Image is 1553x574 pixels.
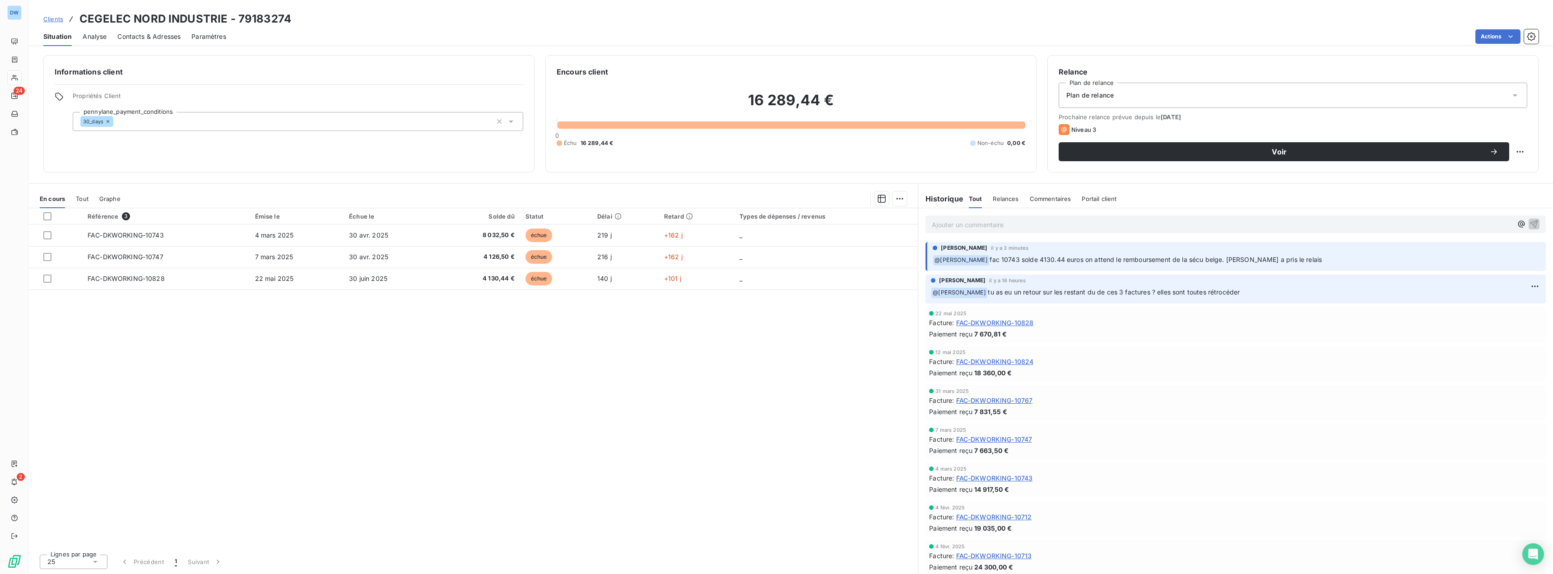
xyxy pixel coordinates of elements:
[83,32,107,41] span: Analyse
[739,213,912,220] div: Types de dépenses / revenus
[931,288,987,298] span: @ [PERSON_NAME]
[88,212,244,220] div: Référence
[1161,113,1181,121] span: [DATE]
[939,276,986,285] span: [PERSON_NAME]
[1059,142,1509,161] button: Voir
[935,466,967,471] span: 4 mars 2025
[935,311,967,316] span: 22 mai 2025
[929,329,972,339] span: Paiement reçu
[929,562,972,572] span: Paiement reçu
[1475,29,1520,44] button: Actions
[444,252,515,261] span: 4 126,50 €
[935,388,969,394] span: 31 mars 2025
[444,231,515,240] span: 8 032,50 €
[7,5,22,20] div: DW
[14,87,25,95] span: 24
[935,544,965,549] span: 4 févr. 2025
[83,119,103,124] span: 30_days
[88,253,163,261] span: FAC-DKWORKING-10747
[664,275,681,282] span: +101 j
[1066,91,1114,100] span: Plan de relance
[929,551,954,560] span: Facture :
[935,350,966,355] span: 12 mai 2025
[739,253,742,261] span: _
[17,473,25,481] span: 2
[977,139,1004,147] span: Non-échu
[956,396,1033,405] span: FAC-DKWORKING-10767
[43,32,72,41] span: Situation
[993,195,1018,202] span: Relances
[7,554,22,569] img: Logo LeanPay
[988,288,1240,296] span: tu as eu un retour sur les restant du de ces 3 factures ? elles sont toutes rétrocéder
[989,278,1025,283] span: il y a 16 heures
[444,274,515,283] span: 4 130,44 €
[349,275,387,282] span: 30 juin 2025
[1069,148,1489,155] span: Voir
[929,434,954,444] span: Facture :
[1522,543,1544,565] div: Open Intercom Messenger
[956,434,1032,444] span: FAC-DKWORKING-10747
[557,66,608,77] h6: Encours client
[88,275,165,282] span: FAC-DKWORKING-10828
[1007,139,1025,147] span: 0,00 €
[929,485,972,494] span: Paiement reçu
[79,11,291,27] h3: CEGELEC NORD INDUSTRIE - 79183274
[76,195,88,202] span: Tout
[115,552,169,571] button: Précédent
[974,446,1009,455] span: 7 663,50 €
[557,91,1025,118] h2: 16 289,44 €
[991,245,1028,251] span: il y a 3 minutes
[974,562,1013,572] span: 24 300,00 €
[664,213,729,220] div: Retard
[555,132,559,139] span: 0
[55,66,523,77] h6: Informations client
[1082,195,1116,202] span: Portail client
[929,473,954,483] span: Facture :
[935,427,966,433] span: 7 mars 2025
[525,250,553,264] span: échue
[255,213,339,220] div: Émise le
[73,92,523,105] span: Propriétés Client
[43,14,63,23] a: Clients
[929,446,972,455] span: Paiement reçu
[88,231,164,239] span: FAC-DKWORKING-10743
[929,407,972,416] span: Paiement reçu
[956,551,1032,560] span: FAC-DKWORKING-10713
[929,357,954,366] span: Facture :
[597,231,612,239] span: 219 j
[935,505,965,510] span: 4 févr. 2025
[349,213,433,220] div: Échue le
[933,255,989,266] span: @ [PERSON_NAME]
[974,485,1009,494] span: 14 917,50 €
[40,195,65,202] span: En cours
[525,213,586,220] div: Statut
[597,213,653,220] div: Délai
[664,231,683,239] span: +162 j
[444,213,515,220] div: Solde dû
[929,368,972,378] span: Paiement reçu
[956,473,1033,483] span: FAC-DKWORKING-10743
[929,396,954,405] span: Facture :
[175,557,177,566] span: 1
[525,272,553,285] span: échue
[974,523,1012,533] span: 19 035,00 €
[117,32,181,41] span: Contacts & Adresses
[47,557,55,566] span: 25
[597,253,612,261] span: 216 j
[918,193,963,204] h6: Historique
[929,318,954,327] span: Facture :
[990,256,1322,263] span: fac 10743 solde 4130.44 euros on attend le remboursement de la sécu belge. [PERSON_NAME] a pris l...
[1059,66,1527,77] h6: Relance
[969,195,982,202] span: Tout
[349,253,388,261] span: 30 avr. 2025
[956,357,1034,366] span: FAC-DKWORKING-10824
[1030,195,1071,202] span: Commentaires
[739,231,742,239] span: _
[99,195,121,202] span: Graphe
[581,139,614,147] span: 16 289,44 €
[956,318,1034,327] span: FAC-DKWORKING-10828
[122,212,130,220] span: 3
[349,231,388,239] span: 30 avr. 2025
[597,275,612,282] span: 140 j
[43,15,63,23] span: Clients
